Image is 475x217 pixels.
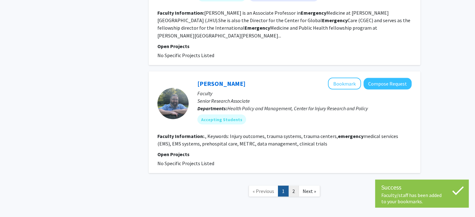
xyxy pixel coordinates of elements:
[157,42,412,50] p: Open Projects
[381,183,463,192] div: Success
[338,133,364,139] b: emergency
[328,77,361,89] button: Add Anthony Carlini to Bookmarks
[227,105,368,111] span: Health Policy and Management, Center for Injury Research and Policy
[5,189,27,212] iframe: Chat
[381,192,463,205] div: Faculty/staff has been added to your bookmarks.
[299,185,320,196] a: Next
[197,114,246,124] mat-chip: Accepting Students
[157,133,204,139] b: Faculty Information:
[197,97,412,104] p: Senior Research Associate
[157,150,412,158] p: Open Projects
[149,179,420,205] nav: Page navigation
[364,78,412,89] button: Compose Request to Anthony Carlini
[197,89,412,97] p: Faculty
[157,10,204,16] b: Faculty Information:
[249,185,278,196] a: Previous Page
[288,185,299,196] a: 2
[197,79,245,87] a: [PERSON_NAME]
[303,188,316,194] span: Next »
[197,105,227,111] b: Departments:
[157,133,398,146] fg-read-more: ., Keywords: Injury outcomes, trauma systems, trauma centers, medical services (EMS), EMS systems...
[253,188,274,194] span: « Previous
[301,10,326,16] b: Emergency
[322,17,348,23] b: Emergency
[157,10,410,38] fg-read-more: [PERSON_NAME] is an Associate Professor in Medicine at [PERSON_NAME][GEOGRAPHIC_DATA] (JHU).She i...
[157,160,214,166] span: No Specific Projects Listed
[157,52,214,58] span: No Specific Projects Listed
[278,185,289,196] a: 1
[245,25,270,31] b: Emergency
